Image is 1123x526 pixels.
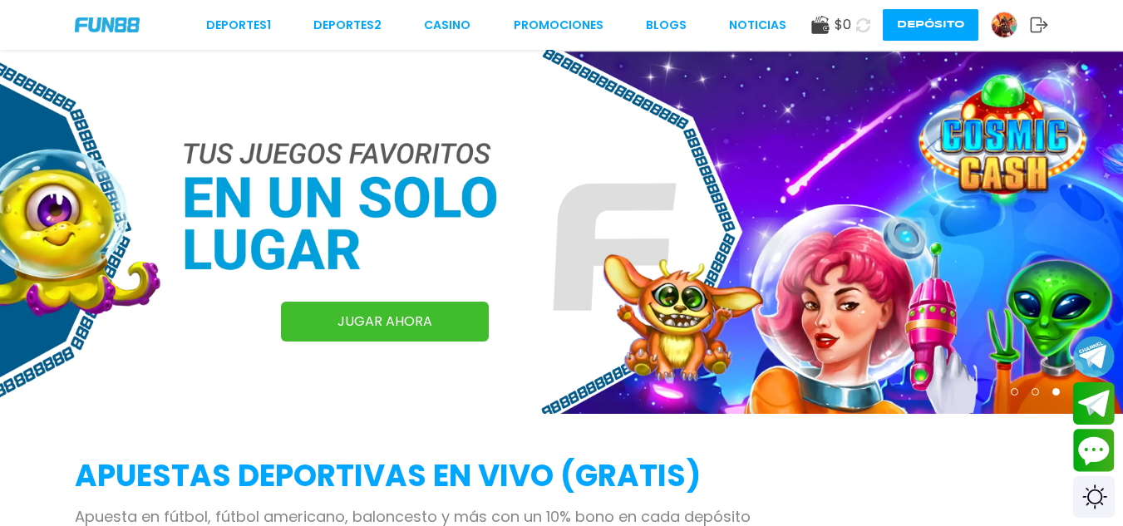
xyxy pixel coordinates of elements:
h2: APUESTAS DEPORTIVAS EN VIVO (gratis) [75,454,1048,499]
button: Join telegram channel [1073,335,1115,378]
a: BLOGS [646,17,687,34]
a: CASINO [424,17,470,34]
img: Avatar [992,12,1017,37]
button: Depósito [883,9,978,41]
a: Promociones [514,17,603,34]
div: Switch theme [1073,476,1115,518]
a: Deportes2 [313,17,382,34]
img: Company Logo [75,17,140,32]
a: NOTICIAS [729,17,786,34]
button: Contact customer service [1073,429,1115,472]
button: Join telegram [1073,382,1115,425]
a: Avatar [991,12,1030,38]
a: JUGAR AHORA [281,302,489,342]
a: Deportes1 [206,17,271,34]
span: $ 0 [835,15,851,35]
